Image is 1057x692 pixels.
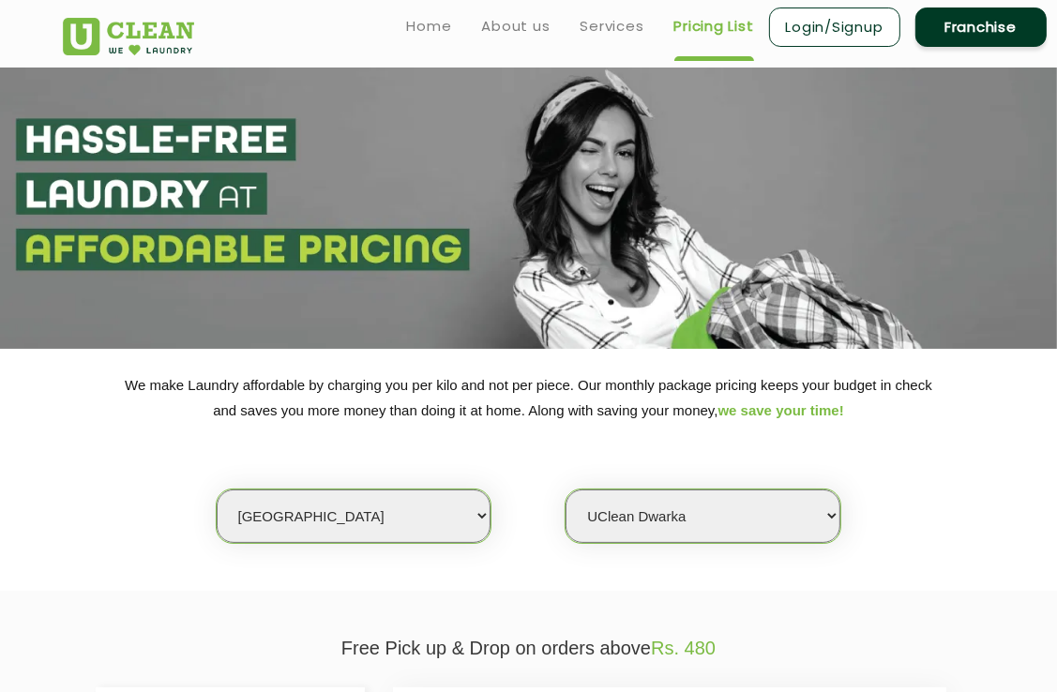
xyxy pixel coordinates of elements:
[581,15,644,38] a: Services
[63,372,995,423] p: We make Laundry affordable by charging you per kilo and not per piece. Our monthly package pricin...
[674,15,754,38] a: Pricing List
[718,402,844,418] span: we save your time!
[63,18,195,55] img: UClean Laundry and Dry Cleaning
[769,8,900,47] a: Login/Signup
[407,15,452,38] a: Home
[915,8,1047,47] a: Franchise
[651,638,716,658] span: Rs. 480
[63,638,995,659] p: Free Pick up & Drop on orders above
[482,15,551,38] a: About us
